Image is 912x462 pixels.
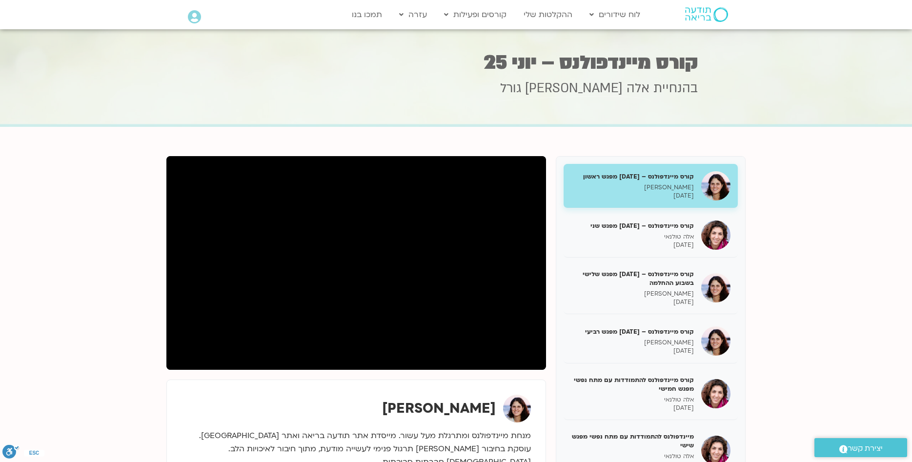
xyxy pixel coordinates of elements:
img: קורס מיינדפולנס להתמודדות עם מתח נפשי מפגש חמישי [701,379,730,408]
img: תודעה בריאה [685,7,728,22]
p: אלה טולנאי [571,233,694,241]
a: קורסים ופעילות [439,5,511,24]
p: [DATE] [571,404,694,412]
p: [DATE] [571,298,694,306]
img: קורס מיינדפולנס – יוני 25 מפגש שני [701,221,730,250]
img: מיכל גורל [503,395,531,422]
img: קורס מיינדפולנס – יוני 25 מפגש רביעי [701,326,730,356]
h5: קורס מיינדפולנס – [DATE] מפגש שלישי בשבוע ההחלמה [571,270,694,287]
span: בהנחיית [653,80,698,97]
h5: קורס מיינדפולנס – [DATE] מפגש רביעי [571,327,694,336]
h5: קורס מיינדפולנס – [DATE] מפגש ראשון [571,172,694,181]
h5: מיינדפולנס להתמודדות עם מתח נפשי מפגש שישי [571,432,694,450]
strong: [PERSON_NAME] [382,399,496,418]
p: [DATE] [571,192,694,200]
p: [PERSON_NAME] [571,290,694,298]
p: אלה טולנאי [571,452,694,461]
a: לוח שידורים [585,5,645,24]
p: [DATE] [571,241,694,249]
img: קורס מיינדפולנס – יוני 25 מפגש ראשון [701,171,730,201]
a: תמכו בנו [347,5,387,24]
a: ההקלטות שלי [519,5,577,24]
h5: קורס מיינדפולנס – [DATE] מפגש שני [571,221,694,230]
h1: קורס מיינדפולנס – יוני 25 [215,53,698,72]
span: יצירת קשר [848,442,883,455]
a: עזרה [394,5,432,24]
img: קורס מיינדפולנס – יוני 25 מפגש שלישי בשבוע ההחלמה [701,273,730,302]
h5: קורס מיינדפולנס להתמודדות עם מתח נפשי מפגש חמישי [571,376,694,393]
p: אלה טולנאי [571,396,694,404]
p: [PERSON_NAME] [571,339,694,347]
a: יצירת קשר [814,438,907,457]
p: [PERSON_NAME] [571,183,694,192]
p: [DATE] [571,347,694,355]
